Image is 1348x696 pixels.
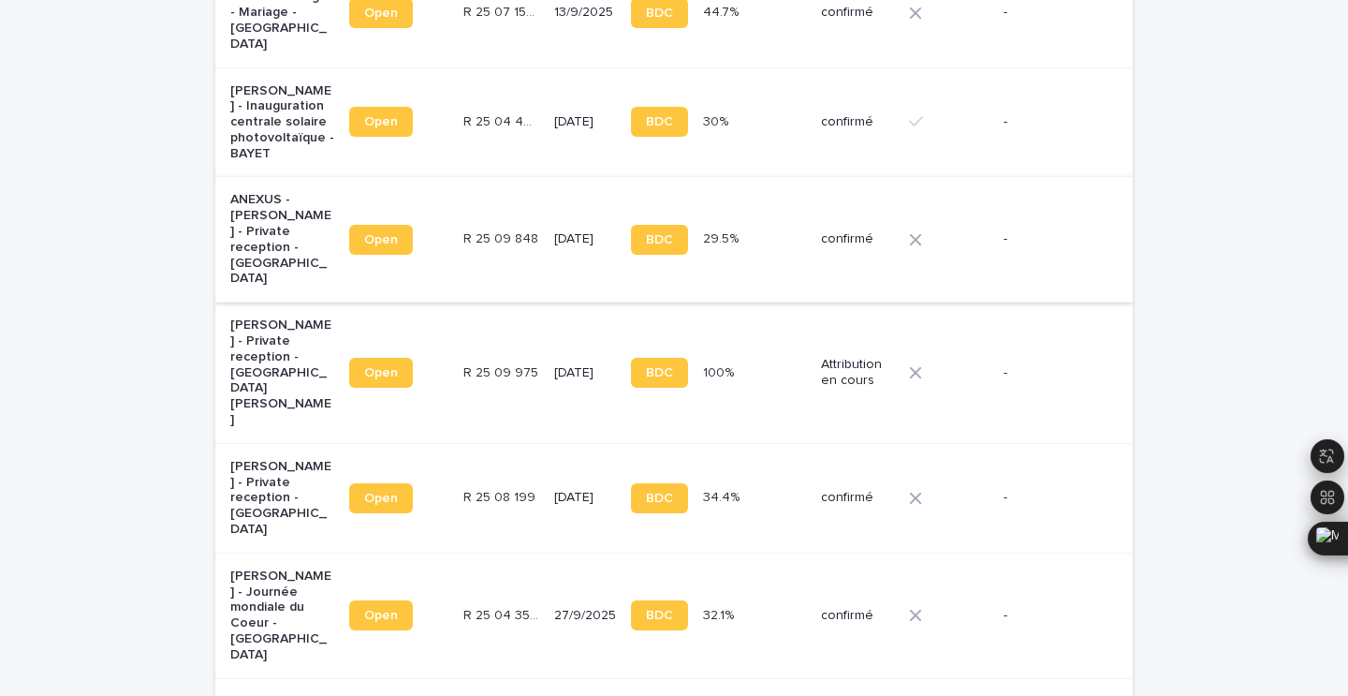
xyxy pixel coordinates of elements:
span: Open [364,366,398,379]
span: BDC [646,7,673,20]
span: Open [364,609,398,622]
tr: [PERSON_NAME] - Private reception - [GEOGRAPHIC_DATA][PERSON_NAME]OpenR 25 09 975R 25 09 975 [DAT... [215,303,1133,444]
span: BDC [646,366,673,379]
p: - [1004,231,1103,247]
a: BDC [631,225,688,255]
p: Attribution en cours [821,357,894,389]
p: R 25 09 975 [463,362,542,381]
span: BDC [646,609,673,622]
p: [PERSON_NAME] - Journée mondiale du Coeur - [GEOGRAPHIC_DATA] [230,569,334,663]
p: R 25 09 848 [463,228,542,247]
a: BDC [631,600,688,630]
span: Open [364,492,398,505]
p: 44.7% [703,1,742,21]
p: 100% [703,362,738,381]
a: BDC [631,483,688,513]
a: Open [349,107,413,137]
span: BDC [646,492,673,505]
p: R 25 08 199 [463,486,539,506]
a: BDC [631,358,688,388]
a: Open [349,483,413,513]
p: - [1004,490,1103,506]
p: - [1004,5,1103,21]
p: [DATE] [554,365,616,381]
p: confirmé [821,231,894,247]
span: Open [364,115,398,128]
p: confirmé [821,490,894,506]
p: confirmé [821,114,894,130]
a: Open [349,358,413,388]
p: [DATE] [554,490,616,506]
p: 34.4% [703,486,743,506]
p: [DATE] [554,231,616,247]
p: [DATE] [554,114,616,130]
p: - [1004,114,1103,130]
p: R 25 07 1505 [463,1,543,21]
span: BDC [646,115,673,128]
p: confirmé [821,608,894,624]
a: Open [349,600,413,630]
p: 29.5% [703,228,742,247]
p: 27/9/2025 [554,608,616,624]
p: [PERSON_NAME] - Inauguration centrale solaire photovoltaïque - BAYET [230,83,334,162]
p: - [1004,365,1103,381]
p: ANEXUS - [PERSON_NAME] - Private reception - [GEOGRAPHIC_DATA] [230,192,334,287]
span: Open [364,7,398,20]
a: BDC [631,107,688,137]
p: - [1004,608,1103,624]
tr: ANEXUS - [PERSON_NAME] - Private reception - [GEOGRAPHIC_DATA]OpenR 25 09 848R 25 09 848 [DATE]BD... [215,177,1133,303]
span: Open [364,233,398,246]
p: [PERSON_NAME] - Private reception - [GEOGRAPHIC_DATA] [230,459,334,538]
p: 13/9/2025 [554,5,616,21]
span: BDC [646,233,673,246]
tr: [PERSON_NAME] - Private reception - [GEOGRAPHIC_DATA]OpenR 25 08 199R 25 08 199 [DATE]BDC34.4%34.... [215,443,1133,553]
tr: [PERSON_NAME] - Inauguration centrale solaire photovoltaïque - BAYETOpenR 25 04 4448R 25 04 4448 ... [215,67,1133,177]
p: [PERSON_NAME] - Private reception - [GEOGRAPHIC_DATA][PERSON_NAME] [230,318,334,428]
a: Open [349,225,413,255]
p: 30% [703,111,732,130]
p: R 25 04 4448 [463,111,543,130]
p: 32.1% [703,604,738,624]
p: confirmé [821,5,894,21]
tr: [PERSON_NAME] - Journée mondiale du Coeur - [GEOGRAPHIC_DATA]OpenR 25 04 3549R 25 04 3549 27/9/20... [215,553,1133,678]
p: R 25 04 3549 [463,604,543,624]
